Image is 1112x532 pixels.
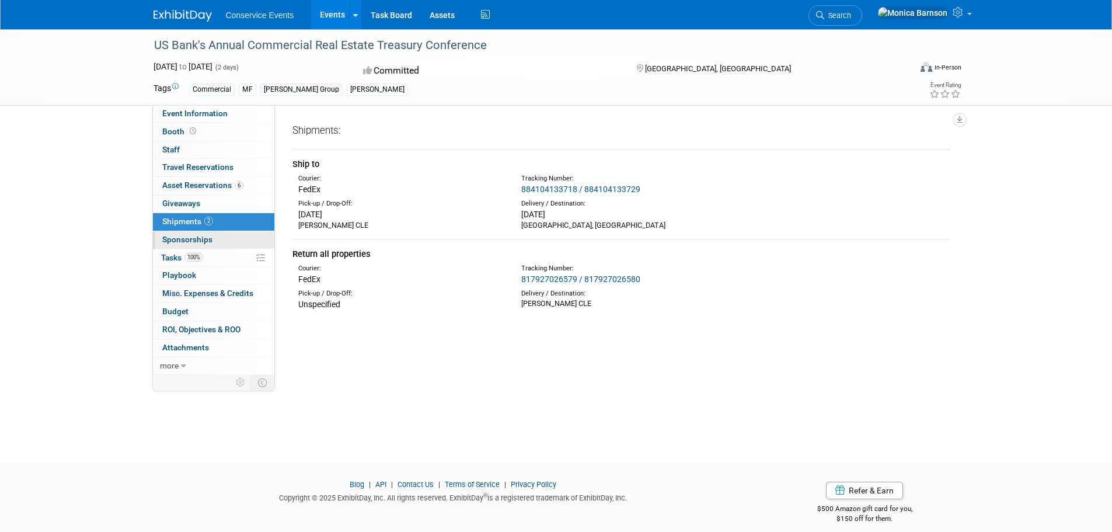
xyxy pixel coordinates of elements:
[398,480,434,489] a: Contact Us
[388,480,396,489] span: |
[153,303,274,321] a: Budget
[162,217,213,226] span: Shipments
[298,174,504,183] div: Courier:
[521,220,727,231] div: [GEOGRAPHIC_DATA], [GEOGRAPHIC_DATA]
[153,159,274,176] a: Travel Reservations
[501,480,509,489] span: |
[153,321,274,339] a: ROI, Objectives & ROO
[153,213,274,231] a: Shipments2
[162,109,228,118] span: Event Information
[771,496,959,523] div: $500 Amazon gift card for you,
[239,84,256,96] div: MF
[877,6,948,19] img: Monica Barnson
[153,231,274,249] a: Sponsorships
[921,62,932,72] img: Format-Inperson.png
[153,195,274,213] a: Giveaways
[521,298,727,309] div: [PERSON_NAME] CLE
[177,62,189,71] span: to
[298,289,504,298] div: Pick-up / Drop-Off:
[375,480,386,489] a: API
[150,35,893,56] div: US Bank's Annual Commercial Real Estate Treasury Conference
[808,5,862,26] a: Search
[771,514,959,524] div: $150 off for them.
[292,124,950,142] div: Shipments:
[162,127,198,136] span: Booth
[162,145,180,154] span: Staff
[231,375,251,390] td: Personalize Event Tab Strip
[260,84,343,96] div: [PERSON_NAME] Group
[445,480,500,489] a: Terms of Service
[154,10,212,22] img: ExhibitDay
[842,61,962,78] div: Event Format
[235,181,243,190] span: 6
[204,217,213,225] span: 2
[521,289,727,298] div: Delivery / Destination:
[521,185,640,194] a: 884104133718 / 884104133729
[160,361,179,370] span: more
[226,11,294,20] span: Conservice Events
[161,253,203,262] span: Tasks
[521,264,783,273] div: Tracking Number:
[162,307,189,316] span: Budget
[153,357,274,375] a: more
[214,64,239,71] span: (2 days)
[521,274,640,284] a: 817927026579 / 817927026580
[153,141,274,159] a: Staff
[153,177,274,194] a: Asset Reservations6
[154,62,212,71] span: [DATE] [DATE]
[366,480,374,489] span: |
[162,325,240,334] span: ROI, Objectives & ROO
[162,199,200,208] span: Giveaways
[250,375,274,390] td: Toggle Event Tabs
[511,480,556,489] a: Privacy Policy
[162,235,212,244] span: Sponsorships
[298,300,340,309] span: Unspecified
[521,208,727,220] div: [DATE]
[153,249,274,267] a: Tasks100%
[153,123,274,141] a: Booth
[292,248,950,260] div: Return all properties
[347,84,408,96] div: [PERSON_NAME]
[360,61,618,81] div: Committed
[298,264,504,273] div: Courier:
[154,82,179,96] td: Tags
[162,343,209,352] span: Attachments
[298,220,504,231] div: [PERSON_NAME] CLE
[154,490,754,503] div: Copyright © 2025 ExhibitDay, Inc. All rights reserved. ExhibitDay is a registered trademark of Ex...
[153,339,274,357] a: Attachments
[292,158,950,171] div: Ship to
[298,273,504,285] div: FedEx
[153,105,274,123] a: Event Information
[521,199,727,208] div: Delivery / Destination:
[298,199,504,208] div: Pick-up / Drop-Off:
[162,162,233,172] span: Travel Reservations
[645,64,791,73] span: [GEOGRAPHIC_DATA], [GEOGRAPHIC_DATA]
[929,82,961,88] div: Event Rating
[435,480,443,489] span: |
[187,127,198,135] span: Booth not reserved yet
[298,208,504,220] div: [DATE]
[162,180,243,190] span: Asset Reservations
[153,285,274,302] a: Misc. Expenses & Credits
[483,492,487,499] sup: ®
[826,482,903,499] a: Refer & Earn
[162,288,253,298] span: Misc. Expenses & Credits
[189,84,235,96] div: Commercial
[934,63,961,72] div: In-Person
[162,270,196,280] span: Playbook
[350,480,364,489] a: Blog
[153,267,274,284] a: Playbook
[184,253,203,262] span: 100%
[298,183,504,195] div: FedEx
[824,11,851,20] span: Search
[521,174,783,183] div: Tracking Number:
